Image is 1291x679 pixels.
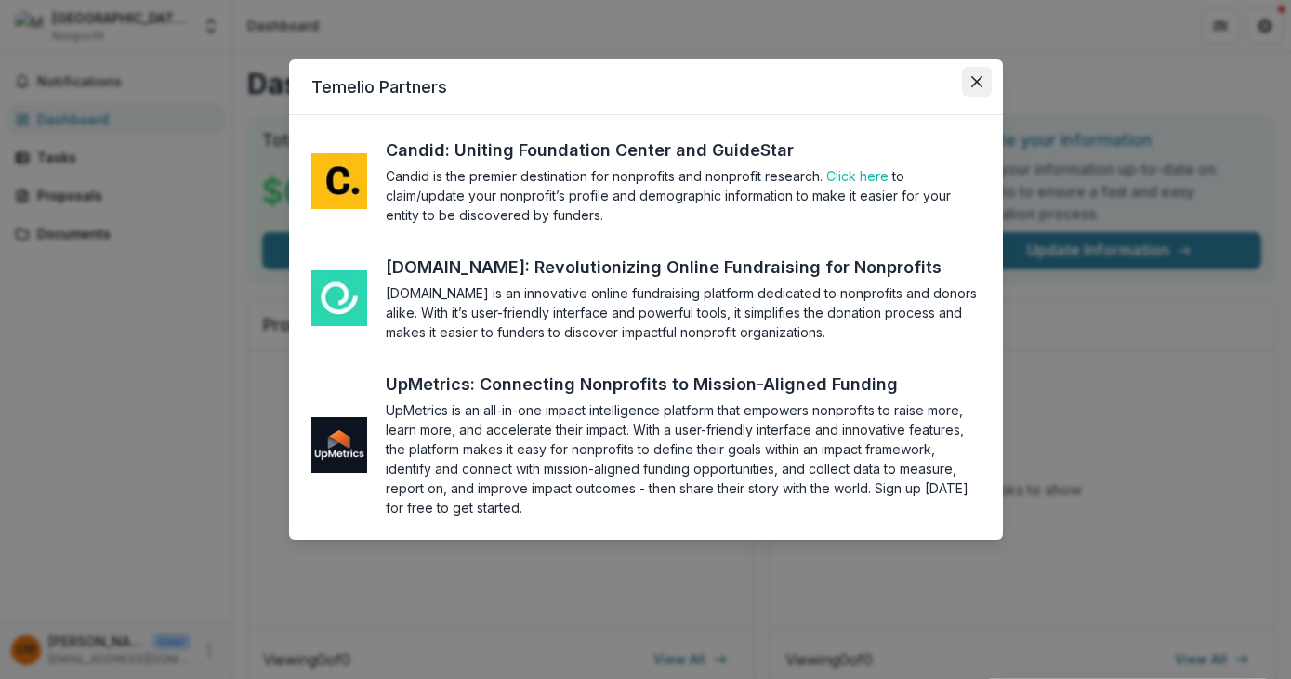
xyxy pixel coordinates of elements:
[386,137,828,163] a: Candid: Uniting Foundation Center and GuideStar
[311,270,367,326] img: me
[826,168,889,184] a: Click here
[962,67,992,97] button: Close
[386,283,981,342] section: [DOMAIN_NAME] is an innovative online fundraising platform dedicated to nonprofits and donors ali...
[311,153,367,209] img: me
[386,372,932,397] a: UpMetrics: Connecting Nonprofits to Mission-Aligned Funding
[386,166,981,225] section: Candid is the premier destination for nonprofits and nonprofit research. to claim/update your non...
[289,59,1003,115] header: Temelio Partners
[386,400,981,517] section: UpMetrics is an all-in-one impact intelligence platform that empowers nonprofits to raise more, l...
[386,255,976,280] a: [DOMAIN_NAME]: Revolutionizing Online Fundraising for Nonprofits
[311,417,367,473] img: me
